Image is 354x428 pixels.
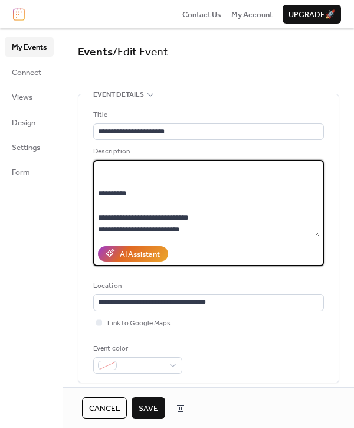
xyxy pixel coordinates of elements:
[12,41,47,53] span: My Events
[120,249,160,260] div: AI Assistant
[283,5,341,24] button: Upgrade🚀
[93,89,144,101] span: Event details
[5,63,54,81] a: Connect
[231,9,273,21] span: My Account
[93,109,322,121] div: Title
[113,41,168,63] span: / Edit Event
[78,41,113,63] a: Events
[82,397,127,419] button: Cancel
[107,318,171,329] span: Link to Google Maps
[12,166,30,178] span: Form
[89,403,120,414] span: Cancel
[5,113,54,132] a: Design
[182,8,221,20] a: Contact Us
[182,9,221,21] span: Contact Us
[231,8,273,20] a: My Account
[5,138,54,156] a: Settings
[139,403,158,414] span: Save
[5,162,54,181] a: Form
[12,117,35,129] span: Design
[289,9,335,21] span: Upgrade 🚀
[12,67,41,79] span: Connect
[93,343,180,355] div: Event color
[12,142,40,153] span: Settings
[5,37,54,56] a: My Events
[12,92,32,103] span: Views
[132,397,165,419] button: Save
[93,280,322,292] div: Location
[93,146,322,158] div: Description
[5,87,54,106] a: Views
[98,246,168,262] button: AI Assistant
[13,8,25,21] img: logo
